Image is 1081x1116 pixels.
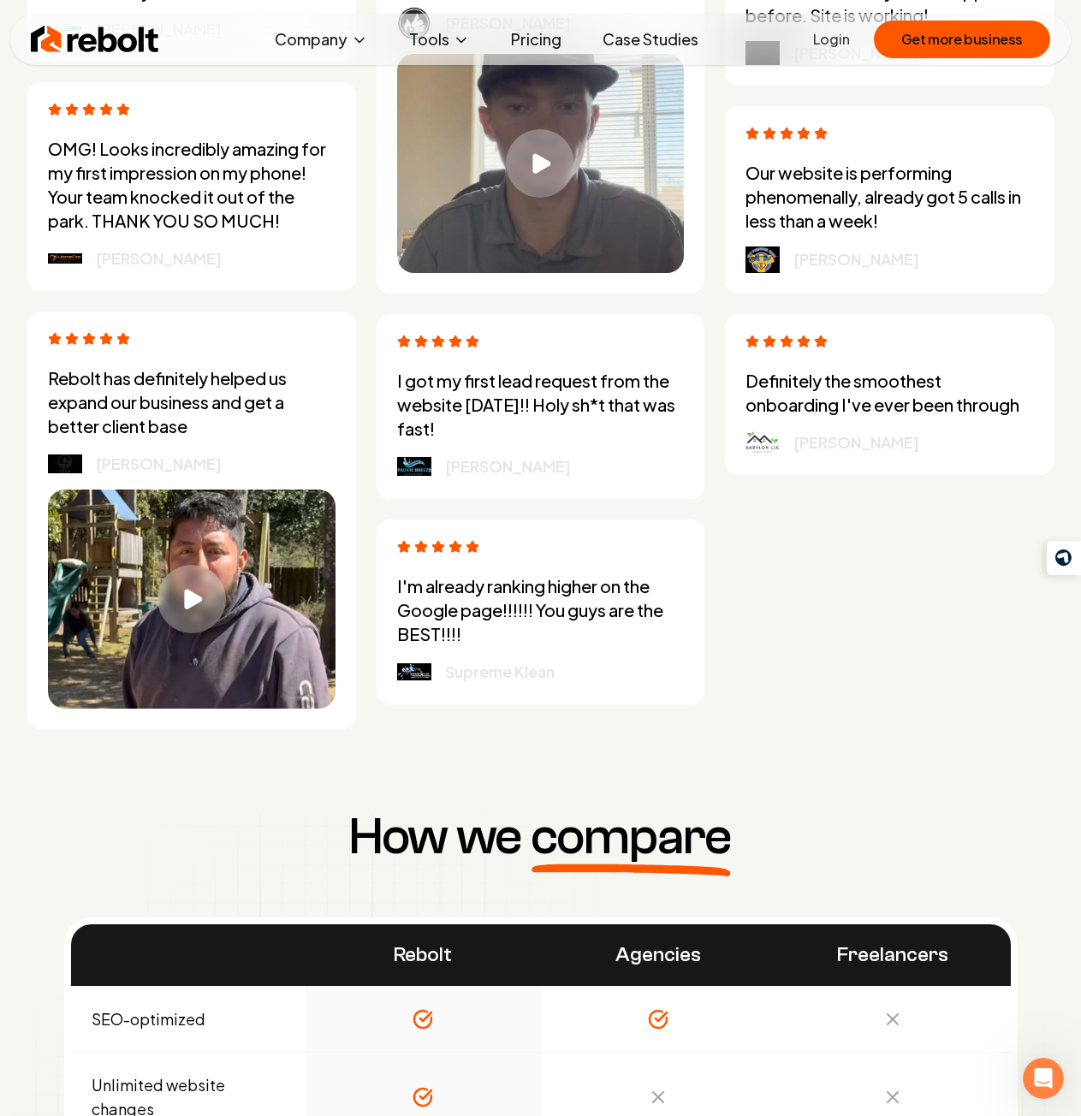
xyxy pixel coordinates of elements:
[1023,1058,1064,1099] iframe: Intercom live chat
[349,811,732,863] h3: How we
[775,924,1011,987] th: Freelancers
[874,21,1050,58] button: Get more business
[261,22,382,56] button: Company
[497,22,575,56] a: Pricing
[48,490,336,709] button: Play video
[793,247,919,271] p: [PERSON_NAME]
[745,161,1033,233] p: Our website is performing phenomenally, already got 5 calls in less than a week!
[445,660,555,684] p: Supreme Klean
[397,54,685,273] button: Play video
[397,369,685,441] p: I got my first lead request from the website [DATE]!! Holy sh*t that was fast!
[813,29,850,50] a: Login
[48,454,82,473] img: logo
[48,137,336,233] p: OMG! Looks incredibly amazing for my first impression on my phone! Your team knocked it out of th...
[48,253,82,264] img: logo
[745,246,780,273] img: logo
[531,811,733,863] span: compare
[397,457,431,477] img: logo
[395,22,484,56] button: Tools
[306,924,541,987] th: Rebolt
[48,366,336,438] p: Rebolt has definitely helped us expand our business and get a better client base
[445,454,571,478] p: [PERSON_NAME]
[445,11,571,35] p: [PERSON_NAME]
[397,7,431,40] img: logo
[541,924,776,987] th: Agencies
[71,986,306,1052] td: SEO-optimized
[589,22,712,56] a: Case Studies
[397,663,431,680] img: logo
[745,369,1033,417] p: Definitely the smoothest onboarding I've ever been through
[745,431,780,454] img: logo
[96,246,222,270] p: [PERSON_NAME]
[31,22,159,56] img: Rebolt Logo
[793,430,919,454] p: [PERSON_NAME]
[96,452,222,476] p: [PERSON_NAME]
[397,574,685,646] p: I'm already ranking higher on the Google page!!!!!! You guys are the BEST!!!!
